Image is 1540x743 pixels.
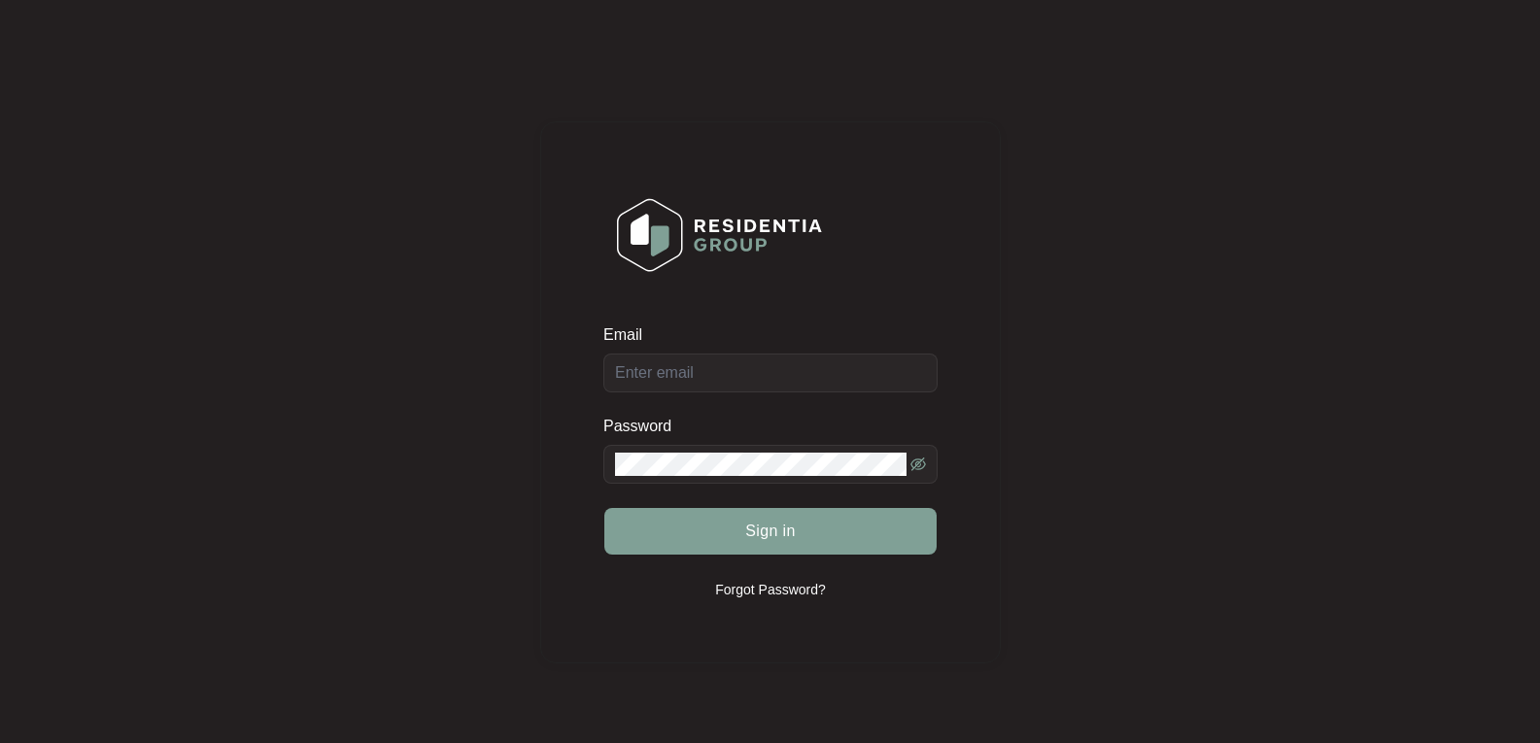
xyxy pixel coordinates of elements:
[603,354,938,392] input: Email
[745,520,796,543] span: Sign in
[603,325,656,345] label: Email
[603,417,686,436] label: Password
[604,508,937,555] button: Sign in
[910,456,926,472] span: eye-invisible
[604,186,835,285] img: Login Logo
[615,453,907,476] input: Password
[715,580,826,599] p: Forgot Password?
